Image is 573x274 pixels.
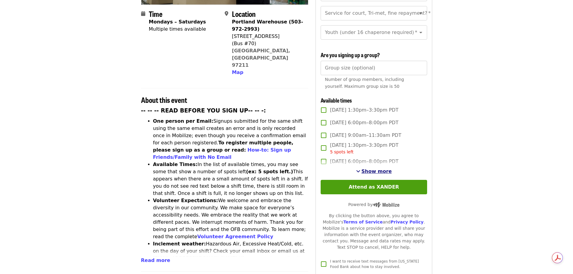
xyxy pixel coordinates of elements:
span: About this event [141,94,187,105]
li: We welcome and embrace the diversity in our community. We make space for everyone’s accessibility... [153,197,309,240]
span: [DATE] 6:00pm–8:00pm PDT [330,119,398,126]
span: Time [149,8,162,19]
li: Signups submitted for the same shift using the same email creates an error and is only recorded o... [153,118,309,161]
a: Volunteer Agreement Policy [197,234,273,239]
a: Privacy Policy [390,220,424,224]
span: Read more [141,257,170,263]
span: Number of group members, including yourself. Maximum group size is 50 [325,77,404,89]
button: See more timeslots [356,168,392,175]
button: Read more [141,257,170,264]
span: 5 spots left [330,149,353,154]
a: Terms of Service [343,220,383,224]
div: (Bus #70) [232,40,303,47]
span: [DATE] 9:00am–11:30am PDT [330,132,401,139]
strong: Mondays – Saturdays [149,19,206,25]
span: [DATE] 1:30pm–3:30pm PDT [330,142,398,155]
span: [DATE] 6:00pm–8:00pm PDT [330,158,398,165]
input: [object Object] [321,61,427,75]
strong: Volunteer Expectations: [153,198,218,203]
i: calendar icon [141,11,145,17]
div: Multiple times available [149,26,206,33]
strong: Available Times: [153,162,198,167]
li: In the list of available times, you may see some that show a number of spots left This appears wh... [153,161,309,197]
a: [GEOGRAPHIC_DATA], [GEOGRAPHIC_DATA] 97211 [232,48,290,68]
i: map-marker-alt icon [225,11,228,17]
span: Map [232,69,243,75]
span: Powered by [348,202,399,207]
a: How-to: Sign up Friends/Family with No Email [153,147,291,160]
strong: Portland Warehouse (503-972-2993) [232,19,303,32]
span: Are you signing up a group? [321,51,380,59]
button: Open [417,28,425,37]
div: [STREET_ADDRESS] [232,33,303,40]
strong: (ex: 5 spots left.) [246,169,293,174]
span: [DATE] 1:30pm–3:30pm PDT [330,106,398,114]
strong: One person per Email: [153,118,214,124]
div: By clicking the button above, you agree to Mobilize's and . Mobilize is a service provider and wi... [321,213,427,251]
span: Show more [362,168,392,174]
button: Open [417,9,425,17]
img: Powered by Mobilize [373,202,399,208]
span: Available times [321,96,352,104]
strong: To register multiple people, please sign up as a group or read: [153,140,294,153]
span: Location [232,8,256,19]
span: I want to receive text messages from [US_STATE] Food Bank about how to stay involved. [330,259,419,269]
strong: -- -- -- READ BEFORE YOU SIGN UP-- -- -: [141,107,266,114]
button: Attend as XANDER [321,180,427,194]
button: Map [232,69,243,76]
strong: Inclement weather: [153,241,206,247]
